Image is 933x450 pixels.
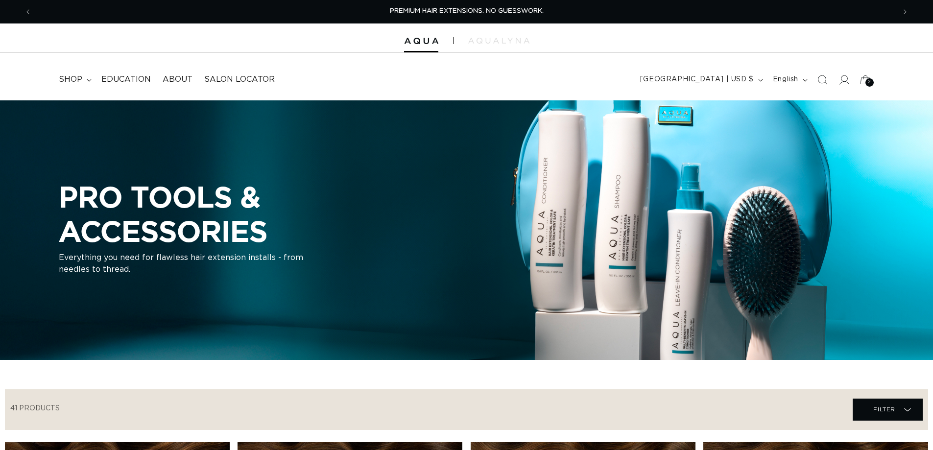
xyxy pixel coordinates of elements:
[59,252,304,276] p: Everything you need for flawless hair extension installs - from needles to thread.
[157,69,198,91] a: About
[204,74,275,85] span: Salon Locator
[53,69,96,91] summary: shop
[10,405,60,412] span: 41 products
[853,399,923,421] summary: Filter
[390,8,544,14] span: PREMIUM HAIR EXTENSIONS. NO GUESSWORK.
[59,74,82,85] span: shop
[894,2,916,21] button: Next announcement
[634,71,767,89] button: [GEOGRAPHIC_DATA] | USD $
[767,71,812,89] button: English
[873,400,895,419] span: Filter
[812,69,833,91] summary: Search
[101,74,151,85] span: Education
[59,180,431,248] h2: PRO TOOLS & ACCESSORIES
[468,38,529,44] img: aqualyna.com
[868,78,871,87] span: 2
[773,74,798,85] span: English
[198,69,281,91] a: Salon Locator
[640,74,754,85] span: [GEOGRAPHIC_DATA] | USD $
[96,69,157,91] a: Education
[404,38,438,45] img: Aqua Hair Extensions
[17,2,39,21] button: Previous announcement
[163,74,192,85] span: About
